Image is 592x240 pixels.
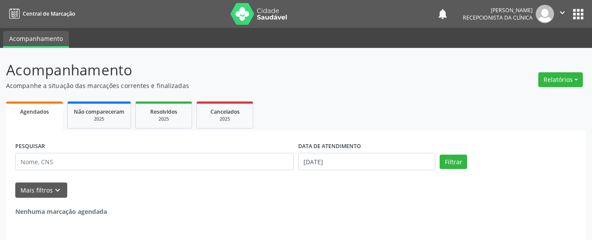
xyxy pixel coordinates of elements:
label: PESQUISAR [15,140,45,153]
div: 2025 [74,116,124,122]
img: img [536,5,554,23]
input: Nome, CNS [15,153,294,170]
button: notifications [437,8,449,20]
span: Não compareceram [74,108,124,115]
p: Acompanhamento [6,59,412,81]
label: DATA DE ATENDIMENTO [298,140,361,153]
button: Filtrar [440,155,467,169]
p: Acompanhe a situação das marcações correntes e finalizadas [6,81,412,90]
button: Relatórios [538,72,583,87]
div: 2025 [142,116,186,122]
i:  [558,8,567,17]
span: Recepcionista da clínica [463,14,533,21]
button: apps [571,7,586,22]
a: Acompanhamento [3,31,69,48]
button:  [554,5,571,23]
span: Agendados [20,108,49,115]
input: Selecione um intervalo [298,153,435,170]
button: Mais filtroskeyboard_arrow_down [15,183,67,198]
i: keyboard_arrow_down [53,186,62,195]
strong: Nenhuma marcação agendada [15,207,107,216]
span: Cancelados [210,108,240,115]
div: 2025 [203,116,247,122]
a: Central de Marcação [6,7,75,21]
div: [PERSON_NAME] [463,7,533,14]
span: Resolvidos [150,108,177,115]
span: Central de Marcação [23,10,75,17]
